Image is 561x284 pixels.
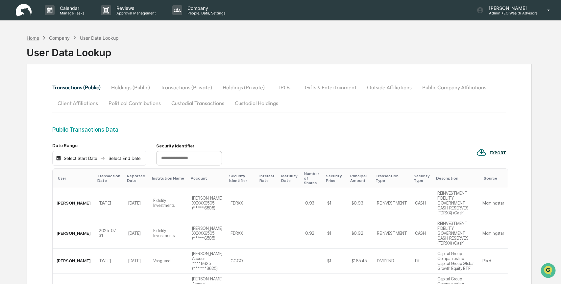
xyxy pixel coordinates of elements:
[7,83,12,89] div: 🖐️
[476,147,486,157] img: EXPORT
[45,80,84,92] a: 🗄️Attestations
[348,188,373,218] td: $0.93
[478,188,508,218] td: Morningstar
[107,156,143,161] div: Select End Date
[22,57,83,62] div: We're available if you need us!
[53,218,95,249] td: [PERSON_NAME]
[7,96,12,101] div: 🔎
[112,52,120,60] button: Start new chat
[323,218,348,249] td: $1
[52,95,103,111] button: Client Affiliations
[484,176,505,181] div: Source
[227,188,257,218] td: FDRXX
[95,249,124,274] td: [DATE]
[127,174,147,183] div: Reported Date
[55,11,88,15] p: Manage Tasks
[4,80,45,92] a: 🖐️Preclearance
[373,249,411,274] td: DIVIDEND
[58,176,92,181] div: User
[433,188,478,218] td: REINVESTMENT FIDELITY GOVERNMENT CASH RESERVES (FDRXX) (Cash)
[13,83,42,89] span: Preclearance
[52,79,106,95] button: Transactions (Public)
[300,79,362,95] button: Gifts & Entertainment
[16,4,32,17] img: logo
[417,79,492,95] button: Public Company Affiliations
[304,171,320,185] div: Number of Shares
[22,50,108,57] div: Start new chat
[80,35,119,41] div: User Data Lookup
[490,151,506,155] div: EXPORT
[188,188,227,218] td: [PERSON_NAME] XXXXX6505 (*****6505)
[323,188,348,218] td: $1
[62,156,99,161] div: Select Start Date
[7,14,120,24] p: How can we help?
[191,176,224,181] div: Account
[478,249,508,274] td: Plaid
[124,188,149,218] td: [DATE]
[188,218,227,249] td: [PERSON_NAME] XXXXX6505 (*****6505)
[149,218,188,249] td: Fidelity Investments
[155,79,217,95] button: Transactions (Private)
[414,174,431,183] div: Security Type
[270,79,300,95] button: IPOs
[53,249,95,274] td: [PERSON_NAME]
[48,83,53,89] div: 🗄️
[149,188,188,218] td: Fidelity Investments
[326,174,345,183] div: Security Price
[46,111,80,116] a: Powered byPylon
[362,79,417,95] button: Outside Affiliations
[182,11,229,15] p: People, Data, Settings
[217,79,270,95] button: Holdings (Private)
[54,83,82,89] span: Attestations
[49,35,70,41] div: Company
[259,174,276,183] div: Interest Rate
[166,95,230,111] button: Custodial Transactions
[52,126,506,133] div: Public Transactions Data
[230,95,283,111] button: Custodial Holdings
[411,249,433,274] td: Etf
[433,218,478,249] td: REINVESTMENT FIDELITY GOVERNMENT CASH RESERVES (FDRXX) (Cash)
[27,41,119,58] div: User Data Lookup
[484,11,538,15] p: Admin • EQ Wealth Advisors
[411,218,433,249] td: CASH
[323,249,348,274] td: $1
[373,218,411,249] td: REINVESTMENT
[149,249,188,274] td: Vanguard
[95,188,124,218] td: [DATE]
[106,79,155,95] button: Holdings (Public)
[124,249,149,274] td: [DATE]
[301,188,323,218] td: 0.93
[433,249,478,274] td: Capital Group Companies Inc - Capital Group Global Growth Equity ETF
[182,5,229,11] p: Company
[27,35,39,41] div: Home
[227,249,257,274] td: CGGO
[436,176,476,181] div: Description
[55,5,88,11] p: Calendar
[56,156,61,161] img: calendar
[7,50,18,62] img: 1746055101610-c473b297-6a78-478c-a979-82029cc54cd1
[97,174,122,183] div: Transaction Date
[281,174,299,183] div: Maturity Date
[348,249,373,274] td: $165.45
[52,143,146,148] div: Date Range
[152,176,185,181] div: Institution Name
[301,218,323,249] td: 0.92
[156,143,222,148] div: Security Identifier
[65,111,80,116] span: Pylon
[227,218,257,249] td: FDRXX
[53,188,95,218] td: [PERSON_NAME]
[348,218,373,249] td: $0.92
[95,218,124,249] td: 2025-07-31
[478,218,508,249] td: Morningstar
[350,174,370,183] div: Principal Amount
[111,5,159,11] p: Reviews
[484,5,538,11] p: [PERSON_NAME]
[4,93,44,104] a: 🔎Data Lookup
[376,174,408,183] div: Transaction Type
[540,262,558,280] iframe: Open customer support
[52,79,506,111] div: secondary tabs example
[100,156,105,161] img: arrow right
[411,188,433,218] td: CASH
